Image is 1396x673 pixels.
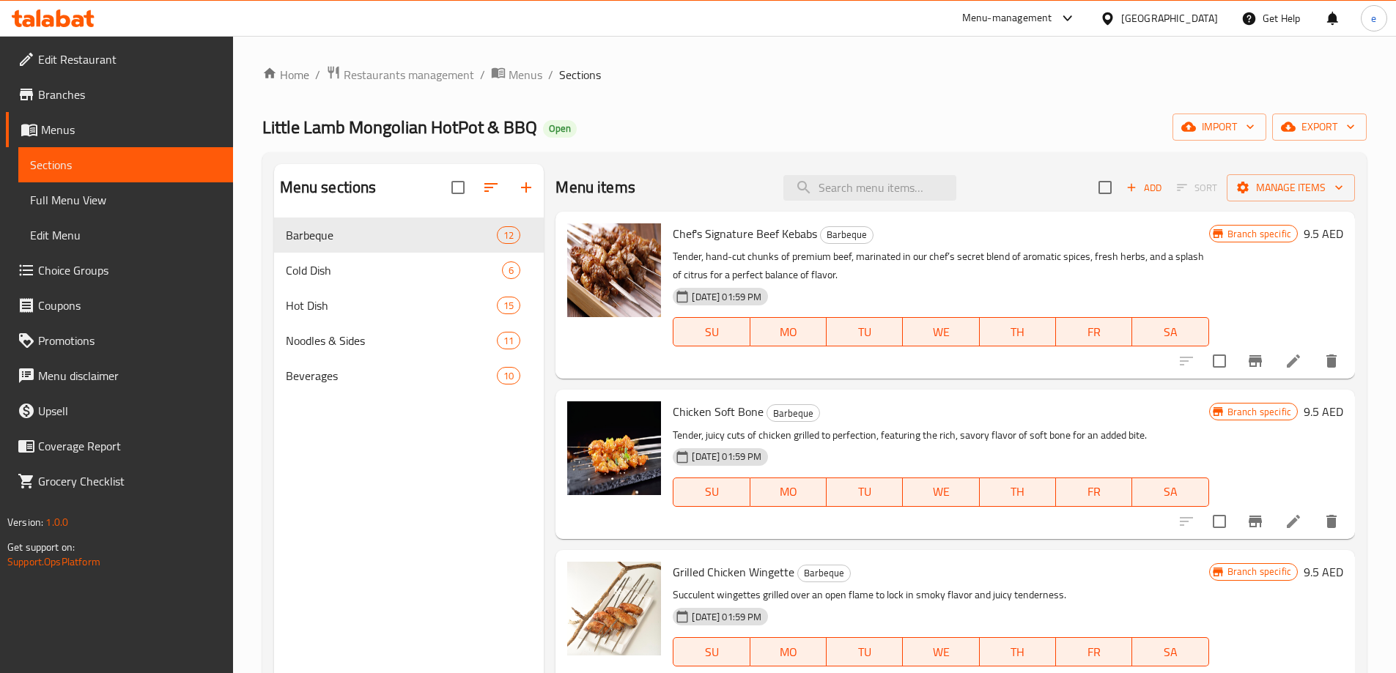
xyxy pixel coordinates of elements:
[827,477,903,507] button: TU
[1090,172,1120,203] span: Select section
[7,552,100,571] a: Support.OpsPlatform
[559,66,601,83] span: Sections
[6,112,233,147] a: Menus
[673,477,750,507] button: SU
[480,66,485,83] li: /
[509,170,544,205] button: Add section
[909,321,973,343] span: WE
[820,226,874,244] div: Barbeque
[286,261,503,279] div: Cold Dish
[1138,481,1203,502] span: SA
[7,513,43,532] span: Version:
[679,321,744,343] span: SU
[1314,504,1349,539] button: delete
[1314,343,1349,379] button: delete
[1062,481,1126,502] span: FR
[1062,642,1126,663] span: FR
[38,367,221,384] span: Menu disclaimer
[750,317,827,346] button: MO
[567,223,661,317] img: Chef's Signature Beef Kebabs
[756,642,821,663] span: MO
[783,175,956,201] input: search
[673,223,817,245] span: Chef's Signature Beef Kebabs
[497,297,520,314] div: items
[274,217,544,253] div: Barbeque12
[909,642,973,663] span: WE
[443,172,473,203] span: Select all sections
[7,538,75,557] span: Get support on:
[491,65,542,84] a: Menus
[1132,637,1208,666] button: SA
[280,176,377,198] h2: Menu sections
[286,367,498,384] span: Beverages
[686,290,767,304] span: [DATE] 01:59 PM
[1132,477,1208,507] button: SA
[1304,562,1343,582] h6: 9.5 AED
[326,65,474,84] a: Restaurants management
[1056,637,1132,666] button: FR
[1121,10,1218,26] div: [GEOGRAPHIC_DATA]
[6,323,233,358] a: Promotions
[827,317,903,346] button: TU
[767,405,819,422] span: Barbeque
[503,264,520,278] span: 6
[274,288,544,323] div: Hot Dish15
[1132,317,1208,346] button: SA
[1204,346,1235,376] span: Select to update
[673,248,1208,284] p: Tender, hand-cut chunks of premium beef, marinated in our chef’s secret blend of aromatic spices,...
[903,317,979,346] button: WE
[1120,176,1167,199] button: Add
[38,51,221,68] span: Edit Restaurant
[1238,343,1273,379] button: Branch-specific-item
[750,637,827,666] button: MO
[6,42,233,77] a: Edit Restaurant
[274,253,544,288] div: Cold Dish6
[18,147,233,182] a: Sections
[756,481,821,502] span: MO
[1227,174,1355,201] button: Manage items
[673,426,1208,445] p: Tender, juicy cuts of chicken grilled to perfection, featuring the rich, savory flavor of soft bo...
[38,437,221,455] span: Coverage Report
[498,228,520,242] span: 12
[1062,321,1126,343] span: FR
[498,369,520,383] span: 10
[262,111,537,144] span: Little Lamb Mongolian HotPot & BBQ
[274,358,544,393] div: Beverages10
[274,323,544,358] div: Noodles & Sides11
[18,182,233,217] a: Full Menu View
[497,367,520,384] div: items
[286,297,498,314] span: Hot Dish
[1172,114,1266,141] button: import
[38,332,221,349] span: Promotions
[756,321,821,343] span: MO
[30,156,221,174] span: Sections
[1304,401,1343,422] h6: 9.5 AED
[497,226,520,244] div: items
[1272,114,1367,141] button: export
[673,401,764,423] span: Chicken Soft Bone
[38,86,221,103] span: Branches
[797,565,851,582] div: Barbeque
[980,477,1056,507] button: TH
[821,226,873,243] span: Barbeque
[543,122,577,135] span: Open
[567,401,661,495] img: Chicken Soft Bone
[555,176,635,198] h2: Menu items
[798,565,850,581] span: Barbeque
[673,637,750,666] button: SU
[497,332,520,349] div: items
[30,191,221,209] span: Full Menu View
[679,642,744,663] span: SU
[1120,176,1167,199] span: Add item
[41,121,221,138] span: Menus
[286,332,498,349] span: Noodles & Sides
[18,217,233,253] a: Edit Menu
[673,561,794,583] span: Grilled Chicken Wingette
[6,288,233,323] a: Coupons
[679,481,744,502] span: SU
[686,610,767,624] span: [DATE] 01:59 PM
[750,477,827,507] button: MO
[502,261,520,279] div: items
